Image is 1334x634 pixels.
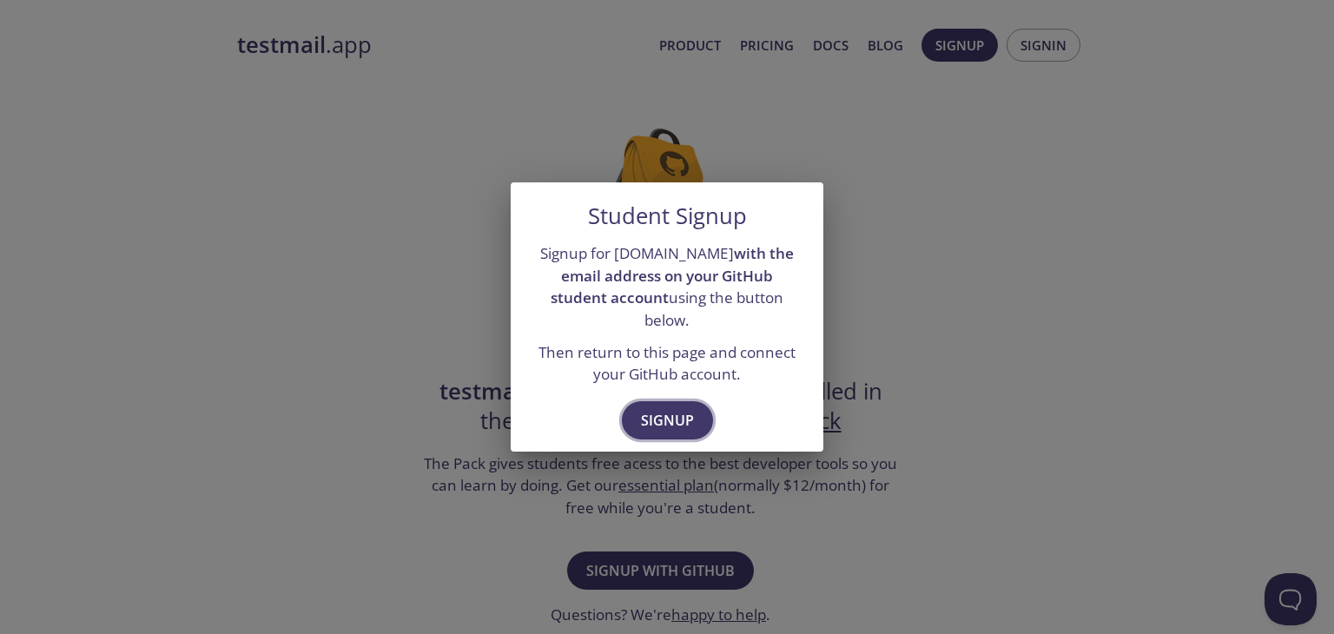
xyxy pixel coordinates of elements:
p: Then return to this page and connect your GitHub account. [532,341,802,386]
strong: with the email address on your GitHub student account [551,243,794,307]
h5: Student Signup [588,203,747,229]
button: Signup [622,401,713,439]
span: Signup [641,408,694,433]
p: Signup for [DOMAIN_NAME] using the button below. [532,242,802,332]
